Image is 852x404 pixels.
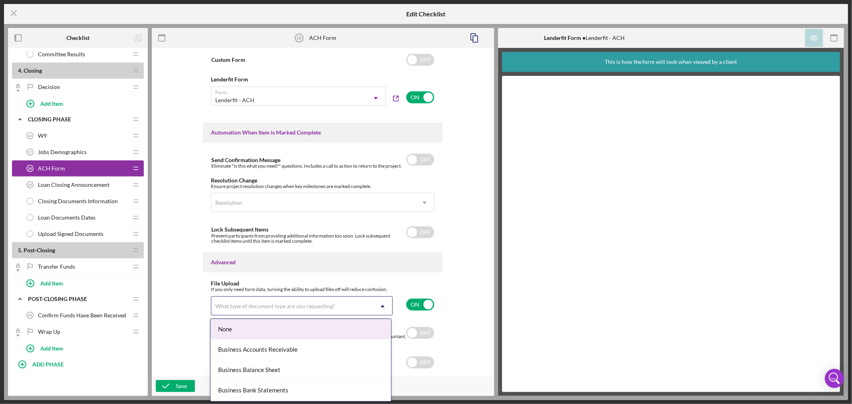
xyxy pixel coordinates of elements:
[18,247,22,253] span: 5 .
[211,287,393,292] div: If you only need form data, turning the ability to upload files off will reduce confusion.
[6,6,216,33] div: Please complete this form to provide your business bank account information. This will allow us t...
[24,67,42,74] span: Closing
[211,319,391,339] div: None
[211,177,435,184] div: Resolution Change
[38,329,60,335] span: Wrap Up
[20,275,144,291] button: Add Item
[18,67,22,74] span: 4 .
[38,231,103,237] span: Upload Signed Documents
[38,149,87,155] span: Jobs Demographics
[211,226,268,233] label: Lock Subsequent Items
[211,360,391,380] div: Business Balance Sheet
[28,150,32,154] tspan: 17
[40,96,63,111] div: Add Item
[605,52,737,72] div: This is how the form will look when viewed by a client
[12,356,144,372] button: ADD PHASE
[38,198,118,204] span: Closing Documents Information
[211,56,245,63] label: Custom Form
[40,341,63,356] div: Add Item
[211,163,402,169] div: Eliminate "Is this what you need?" questions. Includes a call to action to return to the project.
[28,134,32,138] tspan: 16
[38,51,85,57] span: Committee Results
[28,166,32,170] tspan: 18
[211,339,391,360] div: Business Accounts Receivable
[215,303,335,309] div: What type of document type are you requesting?
[24,247,55,253] span: Post-Closing
[211,380,391,400] div: Business Bank Statements
[38,133,47,139] span: W9
[406,10,445,18] h5: Edit Checklist
[32,361,64,368] b: ADD PHASE
[510,84,833,384] iframe: Lenderfit form
[544,34,586,41] b: Lenderfit Form •
[28,183,32,187] tspan: 19
[211,76,248,83] b: Lenderfit Form
[215,200,242,206] div: Resolution
[38,312,126,319] span: Confirm Funds Have Been Received
[176,380,187,392] div: Save
[215,97,254,103] div: Lenderfit - ACH
[38,182,109,188] span: Loan Closing Announcement
[6,6,216,33] body: Rich Text Area. Press ALT-0 for help.
[211,280,435,287] div: File Upload
[211,184,435,189] div: Ensure project resolution changes when key milestones are marked complete.
[825,369,844,388] div: Open Intercom Messenger
[40,275,63,291] div: Add Item
[66,35,89,41] b: Checklist
[309,35,336,41] div: ACH Form
[28,313,32,317] tspan: 20
[20,95,144,111] button: Add Item
[20,340,144,356] button: Add Item
[211,129,435,136] div: Automation When Item is Marked Complete
[38,263,75,270] span: Transfer Funds
[28,116,128,123] div: Closing Phase
[211,156,280,163] label: Send Confirmation Message
[38,165,65,172] span: ACH Form
[38,84,60,90] span: Decision
[156,380,195,392] button: Save
[28,296,128,302] div: Post-Closing Phase
[211,233,406,244] div: Prevent participants from providing additional information too soon. Lock subsequent checklist it...
[544,35,625,41] div: Lenderfit - ACH
[211,259,435,265] div: Advanced
[38,214,95,221] span: Loan Documents Dates
[297,36,302,40] tspan: 18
